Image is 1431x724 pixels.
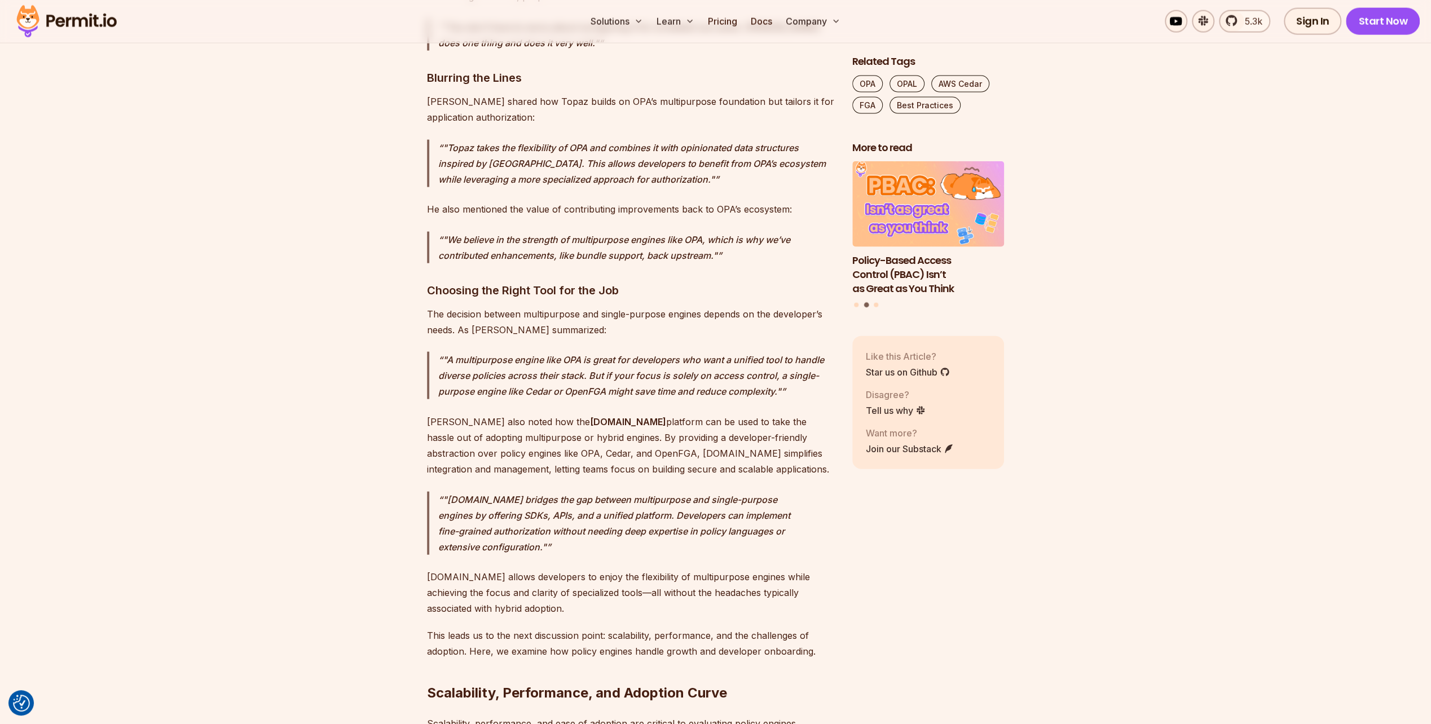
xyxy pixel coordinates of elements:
p: Want more? [866,426,954,439]
strong: [DOMAIN_NAME] [590,416,666,427]
a: OPAL [890,75,924,92]
button: Learn [652,10,699,33]
h2: Related Tags [852,54,1005,68]
img: Policy-Based Access Control (PBAC) Isn’t as Great as You Think [852,161,1005,247]
p: "Topaz takes the flexibility of OPA and combines it with opinionated data structures inspired by ... [438,140,834,187]
a: OPA [852,75,883,92]
p: Like this Article? [866,349,950,363]
p: The decision between multipurpose and single-purpose engines depends on the developer’s needs. As... [427,306,834,338]
button: Go to slide 3 [874,302,878,307]
p: [PERSON_NAME] also noted how the platform can be used to take the hassle out of adopting multipur... [427,414,834,477]
a: Start Now [1346,8,1420,35]
a: Best Practices [890,96,961,113]
p: "[DOMAIN_NAME] bridges the gap between multipurpose and single-purpose engines by offering SDKs, ... [438,492,834,555]
a: FGA [852,96,883,113]
p: "A multipurpose engine like OPA is great for developers who want a unified tool to handle diverse... [438,352,834,399]
a: Tell us why [866,403,926,417]
button: Go to slide 1 [854,302,858,307]
li: 2 of 3 [852,161,1005,295]
a: Join our Substack [866,442,954,455]
a: Sign In [1284,8,1342,35]
div: Posts [852,161,1005,309]
p: He also mentioned the value of contributing improvements back to OPA’s ecosystem: [427,201,834,217]
a: 5.3k [1219,10,1270,33]
button: Company [781,10,845,33]
button: Solutions [586,10,648,33]
a: Docs [746,10,777,33]
img: Revisit consent button [13,695,30,712]
a: Policy-Based Access Control (PBAC) Isn’t as Great as You ThinkPolicy-Based Access Control (PBAC) ... [852,161,1005,295]
img: Permit logo [11,2,122,41]
h2: More to read [852,140,1005,154]
p: [DOMAIN_NAME] allows developers to enjoy the flexibility of multipurpose engines while achieving ... [427,569,834,616]
p: This leads us to the next discussion point: scalability, performance, and the challenges of adopt... [427,628,834,659]
p: "We believe in the strength of multipurpose engines like OPA, which is why we’ve contributed enha... [438,232,834,263]
h3: Policy-Based Access Control (PBAC) Isn’t as Great as You Think [852,253,1005,295]
button: Go to slide 2 [864,302,869,307]
a: AWS Cedar [931,75,989,92]
a: Pricing [703,10,742,33]
button: Consent Preferences [13,695,30,712]
h2: Scalability, Performance, and Adoption Curve [427,639,834,702]
p: [PERSON_NAME] shared how Topaz builds on OPA’s multipurpose foundation but tailors it for applica... [427,94,834,125]
h3: Blurring the Lines [427,69,834,87]
a: Star us on Github [866,365,950,378]
span: 5.3k [1238,15,1262,28]
p: Disagree? [866,387,926,401]
h3: Choosing the Right Tool for the Job [427,281,834,299]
